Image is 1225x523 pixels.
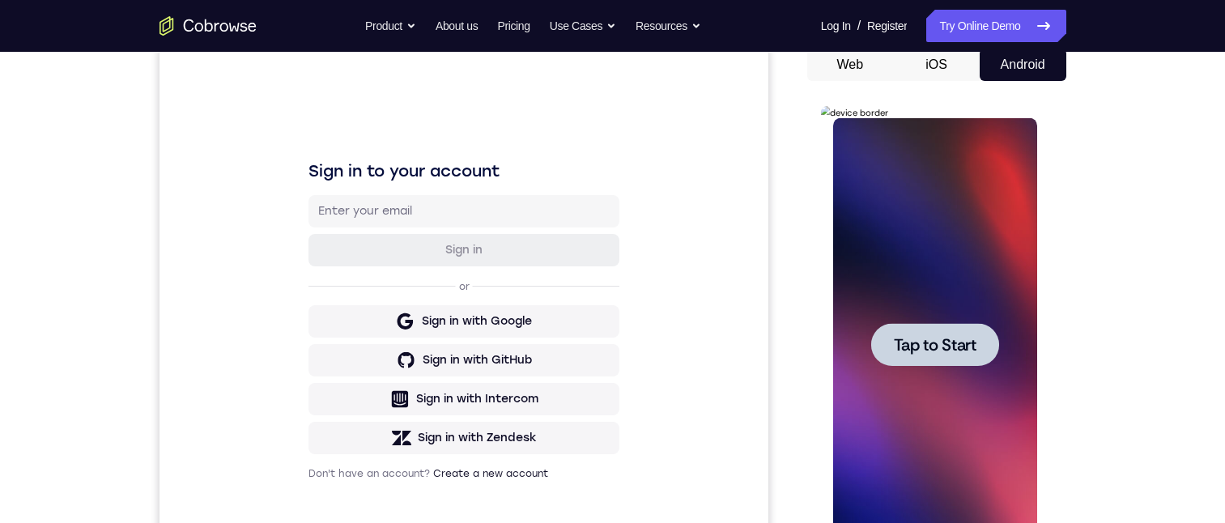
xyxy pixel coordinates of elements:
[807,49,894,81] button: Web
[258,381,377,398] div: Sign in with Zendesk
[867,10,907,42] a: Register
[274,419,389,431] a: Create a new account
[821,10,851,42] a: Log In
[50,217,178,260] button: Tap to Start
[149,419,460,432] p: Don't have an account?
[365,10,416,42] button: Product
[257,342,379,359] div: Sign in with Intercom
[149,257,460,289] button: Sign in with Google
[262,265,372,281] div: Sign in with Google
[149,334,460,367] button: Sign in with Intercom
[980,49,1066,81] button: Android
[497,10,530,42] a: Pricing
[263,304,372,320] div: Sign in with GitHub
[149,296,460,328] button: Sign in with GitHub
[550,10,616,42] button: Use Cases
[149,373,460,406] button: Sign in with Zendesk
[296,232,313,244] p: or
[436,10,478,42] a: About us
[636,10,701,42] button: Resources
[893,49,980,81] button: iOS
[160,16,257,36] a: Go to the home page
[857,16,861,36] span: /
[926,10,1065,42] a: Try Online Demo
[73,231,155,247] span: Tap to Start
